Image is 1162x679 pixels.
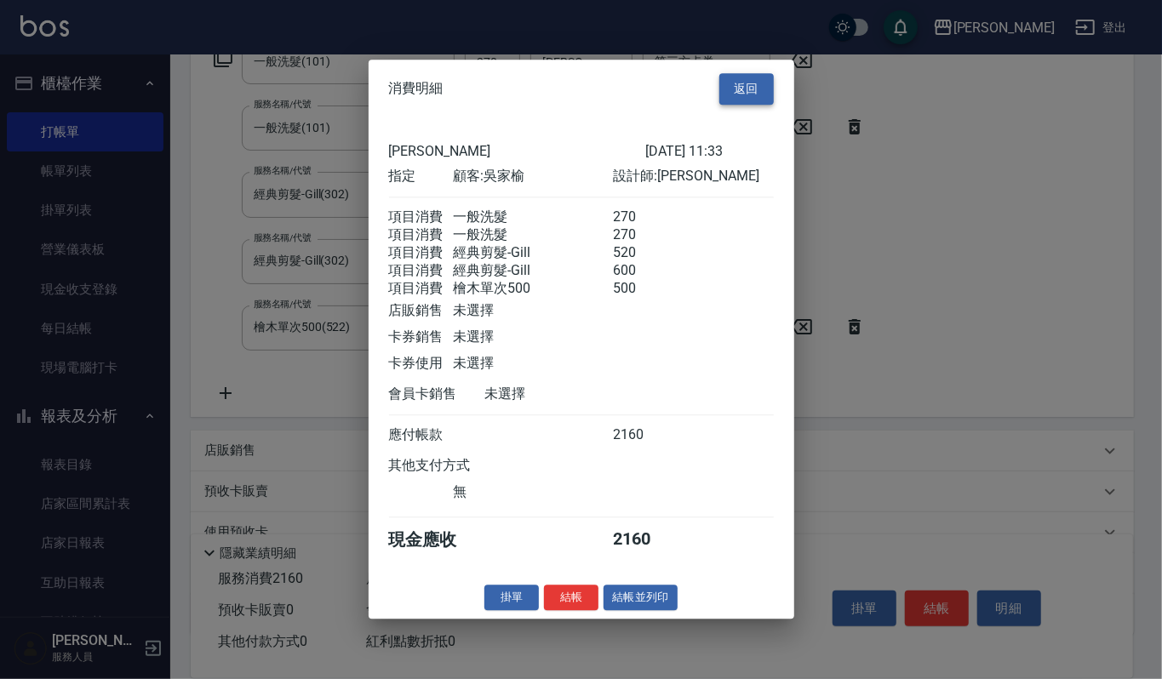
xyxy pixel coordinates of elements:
div: 未選擇 [453,302,613,320]
div: 270 [613,226,677,244]
div: 未選擇 [485,385,645,403]
div: 未選擇 [453,355,613,373]
div: 現金應收 [389,528,485,551]
div: 顧客: 吳家榆 [453,168,613,185]
div: 檜木單次500 [453,280,613,298]
div: 項目消費 [389,244,453,262]
div: 設計師: [PERSON_NAME] [613,168,773,185]
div: 項目消費 [389,208,453,226]
span: 消費明細 [389,81,444,98]
div: 項目消費 [389,280,453,298]
div: 指定 [389,168,453,185]
div: 無 [453,483,613,501]
div: 經典剪髮-Gill [453,244,613,262]
div: 600 [613,262,677,280]
div: 會員卡銷售 [389,385,485,403]
div: 一般洗髮 [453,226,613,244]
div: [DATE] 11:33 [645,143,774,159]
div: [PERSON_NAME] [389,143,645,159]
div: 卡券使用 [389,355,453,373]
div: 一般洗髮 [453,208,613,226]
button: 結帳並列印 [604,585,678,611]
div: 2160 [613,528,677,551]
button: 返回 [719,73,774,105]
div: 應付帳款 [389,426,453,444]
div: 520 [613,244,677,262]
div: 2160 [613,426,677,444]
div: 項目消費 [389,226,453,244]
div: 經典剪髮-Gill [453,262,613,280]
div: 項目消費 [389,262,453,280]
div: 店販銷售 [389,302,453,320]
div: 其他支付方式 [389,457,518,475]
div: 500 [613,280,677,298]
button: 掛單 [484,585,539,611]
div: 270 [613,208,677,226]
button: 結帳 [544,585,598,611]
div: 卡券銷售 [389,328,453,346]
div: 未選擇 [453,328,613,346]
